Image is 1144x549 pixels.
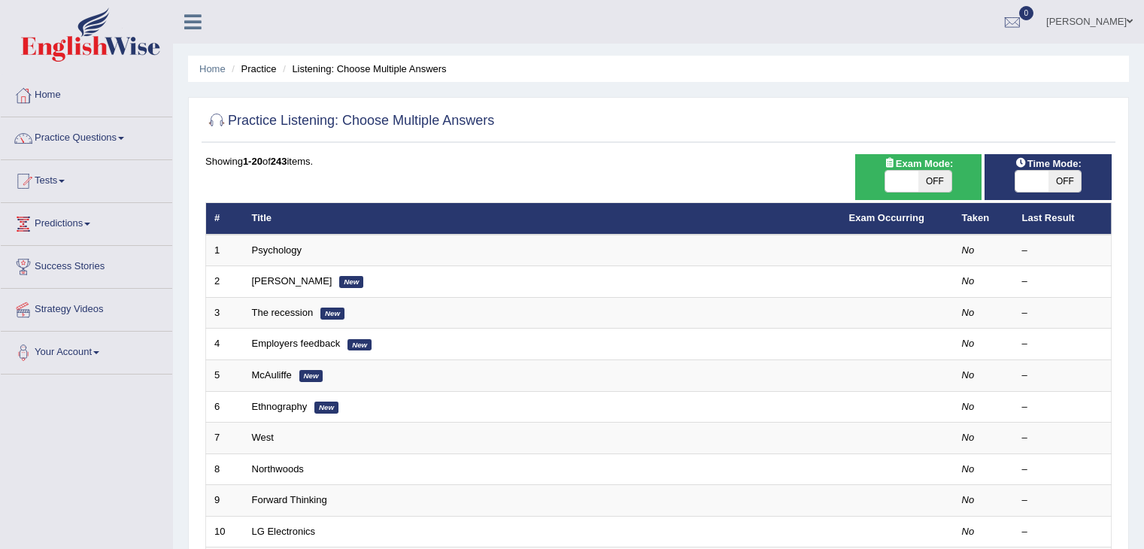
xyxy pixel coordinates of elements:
[206,329,244,360] td: 4
[299,370,323,382] em: New
[206,485,244,517] td: 9
[962,432,975,443] em: No
[1022,337,1103,351] div: –
[252,369,292,381] a: McAuliffe
[206,360,244,392] td: 5
[206,266,244,298] td: 2
[339,276,363,288] em: New
[1022,463,1103,477] div: –
[962,526,975,537] em: No
[206,235,244,266] td: 1
[206,391,244,423] td: 6
[962,369,975,381] em: No
[252,307,314,318] a: The recession
[252,275,332,287] a: [PERSON_NAME]
[206,297,244,329] td: 3
[1019,6,1034,20] span: 0
[244,203,841,235] th: Title
[1022,274,1103,289] div: –
[1009,156,1088,171] span: Time Mode:
[252,244,302,256] a: Psychology
[314,402,338,414] em: New
[1,332,172,369] a: Your Account
[962,401,975,412] em: No
[252,401,308,412] a: Ethnography
[320,308,344,320] em: New
[1,117,172,155] a: Practice Questions
[962,244,975,256] em: No
[918,171,951,192] span: OFF
[205,154,1112,168] div: Showing of items.
[199,63,226,74] a: Home
[1,246,172,284] a: Success Stories
[252,338,341,349] a: Employers feedback
[271,156,287,167] b: 243
[243,156,262,167] b: 1-20
[1022,306,1103,320] div: –
[252,463,304,475] a: Northwoods
[1,289,172,326] a: Strategy Videos
[1022,493,1103,508] div: –
[206,453,244,485] td: 8
[962,463,975,475] em: No
[206,423,244,454] td: 7
[252,432,274,443] a: West
[1022,369,1103,383] div: –
[878,156,959,171] span: Exam Mode:
[962,494,975,505] em: No
[1048,171,1082,192] span: OFF
[205,110,494,132] h2: Practice Listening: Choose Multiple Answers
[347,339,372,351] em: New
[962,275,975,287] em: No
[1022,431,1103,445] div: –
[252,526,316,537] a: LG Electronics
[1022,400,1103,414] div: –
[1,203,172,241] a: Predictions
[1022,244,1103,258] div: –
[849,212,924,223] a: Exam Occurring
[206,203,244,235] th: #
[279,62,446,76] li: Listening: Choose Multiple Answers
[1,74,172,112] a: Home
[855,154,982,200] div: Show exams occurring in exams
[962,307,975,318] em: No
[1,160,172,198] a: Tests
[962,338,975,349] em: No
[1022,525,1103,539] div: –
[1014,203,1112,235] th: Last Result
[206,516,244,547] td: 10
[228,62,276,76] li: Practice
[954,203,1014,235] th: Taken
[252,494,327,505] a: Forward Thinking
